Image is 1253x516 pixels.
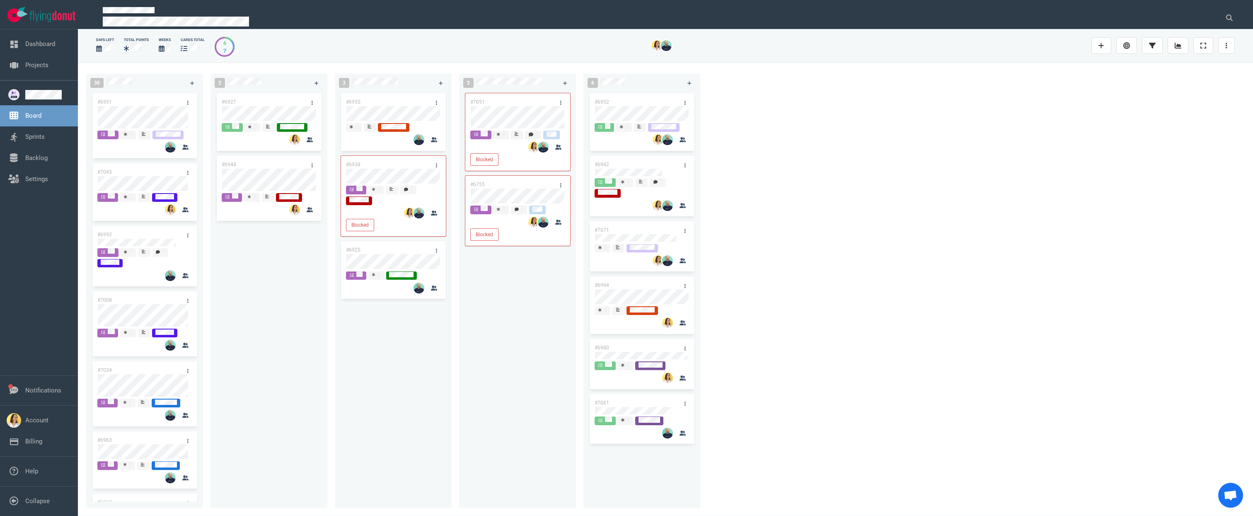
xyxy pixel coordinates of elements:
[346,219,374,231] button: Blocked
[165,270,176,281] img: 26
[662,255,673,266] img: 26
[653,200,663,211] img: 26
[165,340,176,351] img: 26
[97,99,112,105] a: #6951
[528,142,539,153] img: 26
[653,255,663,266] img: 26
[25,417,48,424] a: Account
[215,78,225,88] span: 2
[25,61,48,69] a: Projects
[414,134,424,145] img: 26
[289,204,300,215] img: 26
[124,37,149,43] div: Total Points
[653,134,663,145] img: 26
[404,208,415,218] img: 26
[595,227,609,233] a: #7071
[181,37,205,43] div: cards total
[97,297,112,303] a: #7008
[97,232,112,237] a: #6992
[346,247,360,253] a: #6925
[25,387,61,394] a: Notifications
[470,99,485,105] a: #7051
[595,99,609,105] a: #6952
[165,472,176,483] img: 26
[223,39,226,47] div: 6
[165,410,176,421] img: 26
[165,142,176,153] img: 26
[538,217,549,228] img: 26
[25,438,42,445] a: Billing
[662,428,673,438] img: 26
[595,282,609,288] a: #6994
[470,228,498,241] button: Blocked
[651,40,662,51] img: 26
[25,154,48,162] a: Backlog
[222,99,236,105] a: #6927
[96,37,114,43] div: days left
[165,204,176,215] img: 26
[25,497,50,505] a: Collapse
[90,78,104,88] span: 30
[662,317,673,328] img: 26
[470,182,485,187] a: #6755
[588,78,598,88] span: 6
[289,134,300,145] img: 26
[662,134,673,145] img: 26
[97,499,112,505] a: #6969
[25,468,38,475] a: Help
[662,200,673,211] img: 26
[25,175,48,183] a: Settings
[346,162,360,167] a: #6938
[528,217,539,228] img: 26
[661,40,672,51] img: 26
[346,99,360,105] a: #6955
[97,169,112,175] a: #7045
[339,78,349,88] span: 3
[25,112,41,119] a: Board
[159,37,171,43] div: Weeks
[222,162,236,167] a: #6944
[538,142,549,153] img: 26
[97,367,112,373] a: #7034
[223,47,226,55] div: 7
[662,373,673,383] img: 26
[30,11,75,22] img: Flying Donut text logo
[470,153,498,166] button: Blocked
[595,162,609,167] a: #6942
[595,345,609,351] a: #6980
[1218,483,1243,508] div: Ouvrir le chat
[595,400,609,406] a: #7061
[414,208,424,218] img: 26
[25,133,45,141] a: Sprints
[414,283,424,293] img: 26
[25,40,55,48] a: Dashboard
[97,437,112,443] a: #6963
[463,78,474,88] span: 2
